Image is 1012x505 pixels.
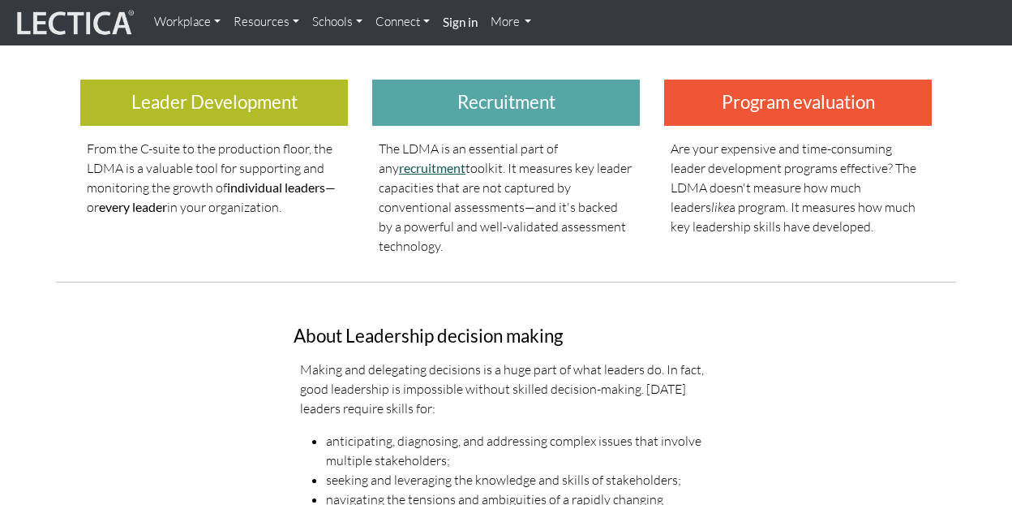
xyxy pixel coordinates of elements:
[443,15,478,29] strong: Sign in
[399,160,465,175] a: recruitment
[300,360,713,418] p: Making and delegating decisions is a huge part of what leaders do. In fact, good leadership is im...
[369,6,436,38] a: Connect
[664,80,932,126] h3: Program evaluation
[148,6,227,38] a: Workplace
[711,199,729,215] em: like
[13,7,135,38] img: lecticalive
[326,431,719,470] li: anticipating, diagnosing, and addressing complex issues that involve multiple stakeholders;
[227,6,306,38] a: Resources
[227,179,325,195] strong: individual leaders
[87,139,341,217] p: From the C-suite to the production floor, the LDMA is a valuable tool for supporting and monitori...
[294,326,719,347] h3: About Leadership decision making
[484,6,538,38] a: More
[99,199,167,214] strong: every leader
[306,6,369,38] a: Schools
[80,80,348,126] h3: Leader Development
[671,139,925,236] p: Are your expensive and time-consuming leader development programs effective? The LDMA doesn't mea...
[436,6,484,39] a: Sign in
[372,80,640,126] h3: Recruitment
[379,139,633,256] p: The LDMA is an essential part of any toolkit. It measures key leader capacities that are not capt...
[326,470,719,490] li: seeking and leveraging the knowledge and skills of stakeholders;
